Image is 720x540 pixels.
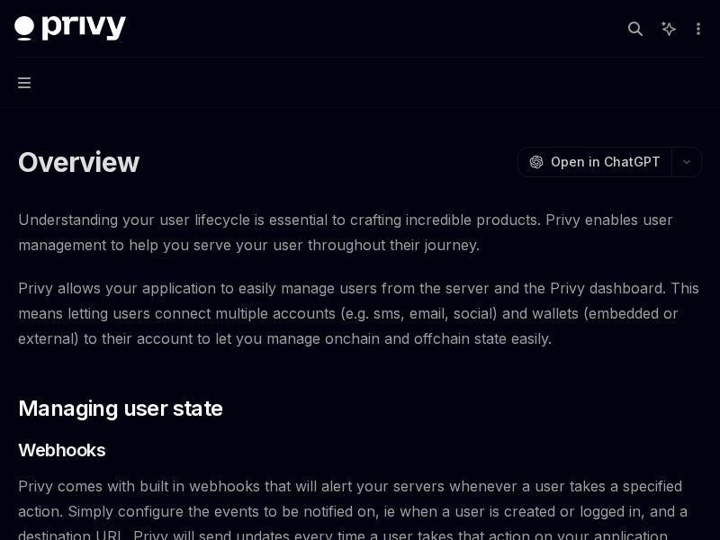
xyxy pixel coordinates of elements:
[18,207,702,257] span: Understanding your user lifecycle is essential to crafting incredible products. Privy enables use...
[18,437,105,463] span: Webhooks
[18,146,139,178] h1: Overview
[517,147,671,177] button: Open in ChatGPT
[14,16,126,41] img: dark logo
[18,275,702,351] span: Privy allows your application to easily manage users from the server and the Privy dashboard. Thi...
[551,153,661,171] span: Open in ChatGPT
[18,394,223,423] span: Managing user state
[688,16,706,41] button: More actions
